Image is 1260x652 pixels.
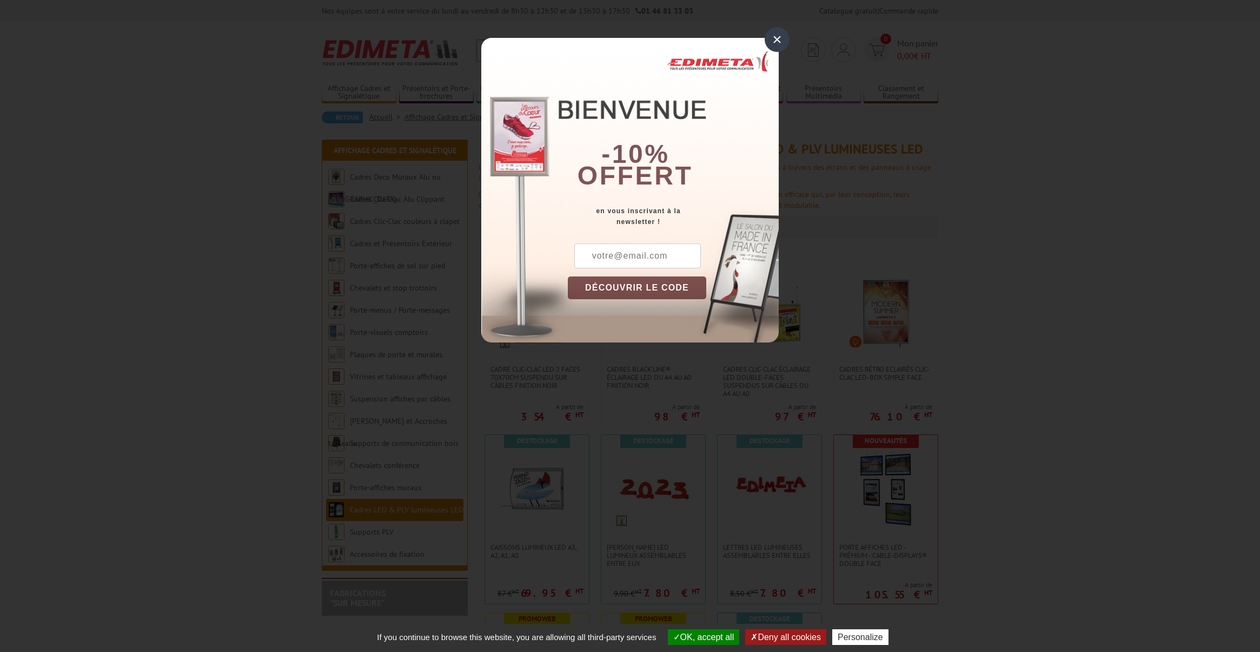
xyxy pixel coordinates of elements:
span: If you continue to browse this website, you are allowing all third-party services [372,633,661,642]
button: Personalize (modal window) [832,629,888,645]
font: offert [578,161,693,190]
button: OK, accept all [668,629,740,645]
input: votre@email.com [574,243,701,268]
b: -10% [601,140,669,168]
div: × [765,27,790,52]
button: DÉCOUVRIR LE CODE [568,276,706,299]
button: Deny all cookies [745,629,826,645]
div: en vous inscrivant à la newsletter ! [568,206,779,227]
